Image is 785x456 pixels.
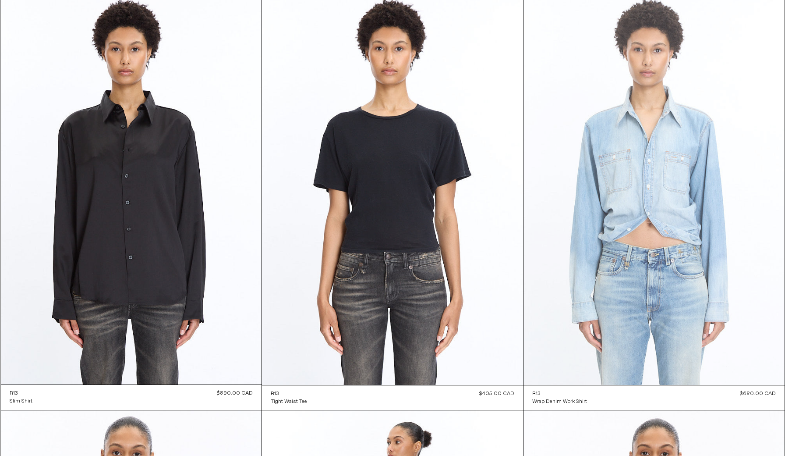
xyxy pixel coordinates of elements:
div: $890.00 CAD [217,389,253,397]
a: Wrap Denim Work Shirt [532,398,587,406]
div: R13 [532,390,541,398]
div: Tight Waist Tee [271,398,307,406]
a: R13 [271,390,307,398]
div: $680.00 CAD [740,390,776,398]
a: R13 [10,389,32,397]
a: R13 [532,390,587,398]
div: R13 [271,390,279,398]
a: Slim Shirt [10,397,32,405]
div: Wrap Denim Work Shirt [532,398,587,406]
div: R13 [10,390,18,397]
div: $405.00 CAD [479,390,514,398]
a: Tight Waist Tee [271,398,307,406]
